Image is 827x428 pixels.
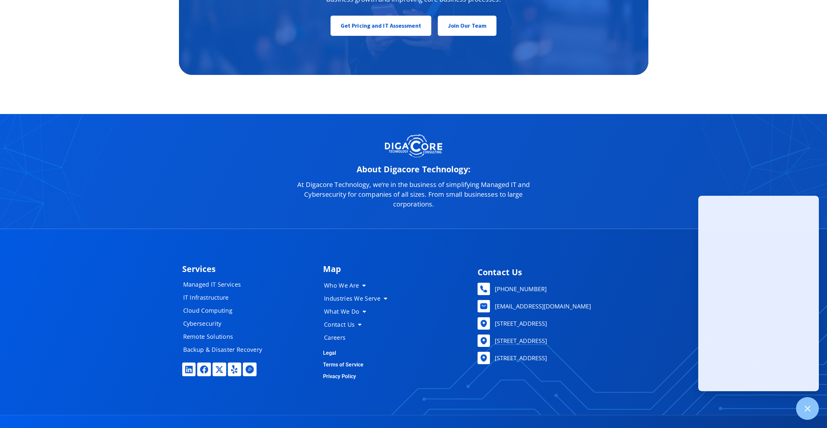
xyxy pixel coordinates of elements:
h2: About Digacore Technology: [287,165,541,173]
a: Join Our Team [438,16,496,36]
a: [STREET_ADDRESS] [478,317,642,330]
iframe: Chatgenie Messenger [698,196,819,391]
nav: Menu [177,278,274,356]
span: [STREET_ADDRESS] [493,319,547,328]
a: Backup & Disaster Recovery [177,343,274,356]
a: Careers [318,331,399,344]
a: Who We Are [318,279,399,292]
span: [PHONE_NUMBER] [493,284,547,294]
a: Legal [323,350,336,356]
nav: Menu [318,279,399,344]
h4: Contact Us [478,268,642,276]
span: [STREET_ADDRESS] [493,336,547,346]
span: Get Pricing and IT Assessment [341,19,421,32]
a: Contact Us [318,318,399,331]
a: What We Do [318,305,399,318]
span: [EMAIL_ADDRESS][DOMAIN_NAME] [493,301,591,311]
a: Managed IT Services [177,278,274,291]
a: Cybersecurity [177,317,274,330]
a: [EMAIL_ADDRESS][DOMAIN_NAME] [478,300,642,312]
a: [STREET_ADDRESS] [478,352,642,364]
a: Privacy Policy [323,373,356,379]
span: Join Our Team [448,19,486,32]
a: [PHONE_NUMBER] [478,283,642,295]
a: Remote Solutions [177,330,274,343]
a: IT Infrastructure [177,291,274,304]
a: Cloud Computing [177,304,274,317]
a: Terms of Service [323,362,364,368]
span: [STREET_ADDRESS] [493,353,547,363]
a: Get Pricing and IT Assessment [331,16,431,36]
img: DigaCore Technology Consulting [385,134,442,158]
a: Industries We Serve [318,292,399,305]
h4: Map [323,265,468,273]
h4: Services [182,265,317,273]
a: [STREET_ADDRESS] [478,335,642,347]
p: At Digacore Technology, we’re in the business of simplifying Managed IT and Cybersecurity for com... [287,180,541,209]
